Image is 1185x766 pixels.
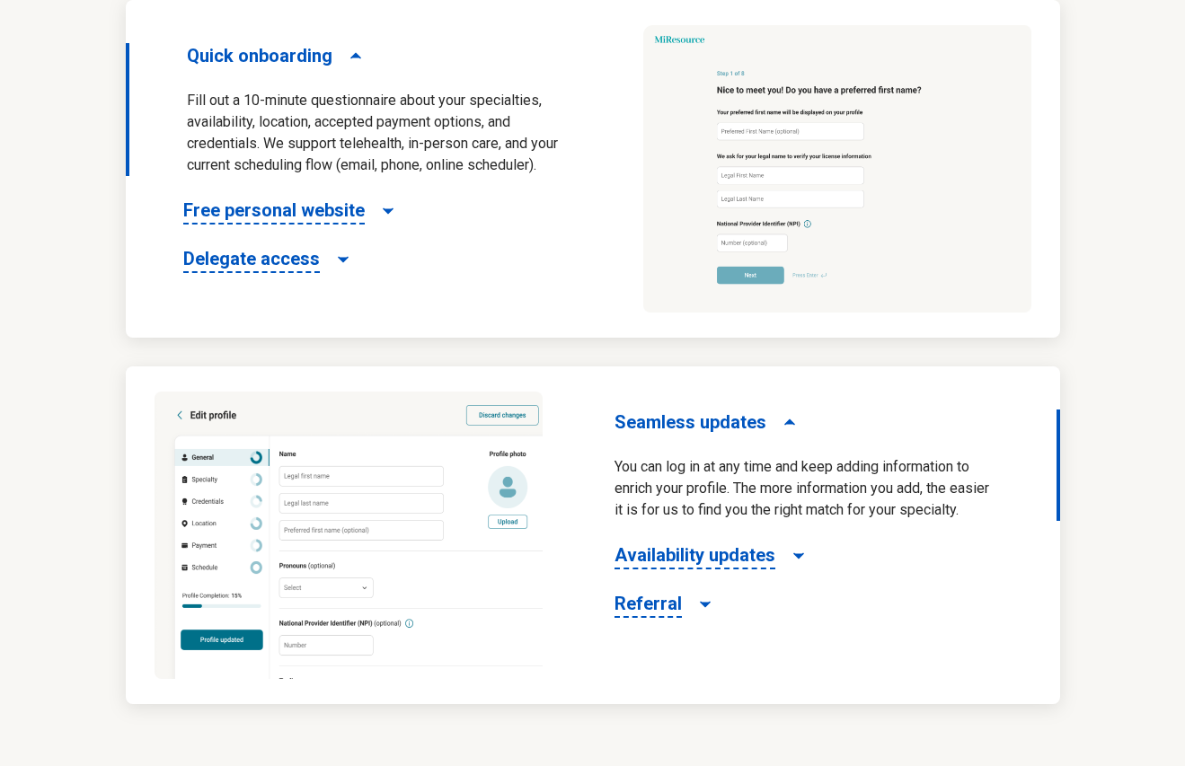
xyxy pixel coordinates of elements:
[615,542,808,569] button: Availability updates
[187,90,571,176] p: Fill out a 10-minute questionnaire about your specialties, availability, location, accepted payme...
[615,409,766,435] span: Seamless updates
[615,591,682,618] span: Referral
[183,198,365,225] span: Free personal website
[615,542,775,569] span: Availability updates
[615,409,799,435] button: Seamless updates
[615,591,714,618] button: Referral
[183,198,397,225] button: Free personal website
[187,43,365,68] button: Quick onboarding
[615,456,999,521] p: You can log in at any time and keep adding information to enrich your profile. The more informati...
[183,246,320,273] span: Delegate access
[187,43,332,68] span: Quick onboarding
[183,246,352,273] button: Delegate access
